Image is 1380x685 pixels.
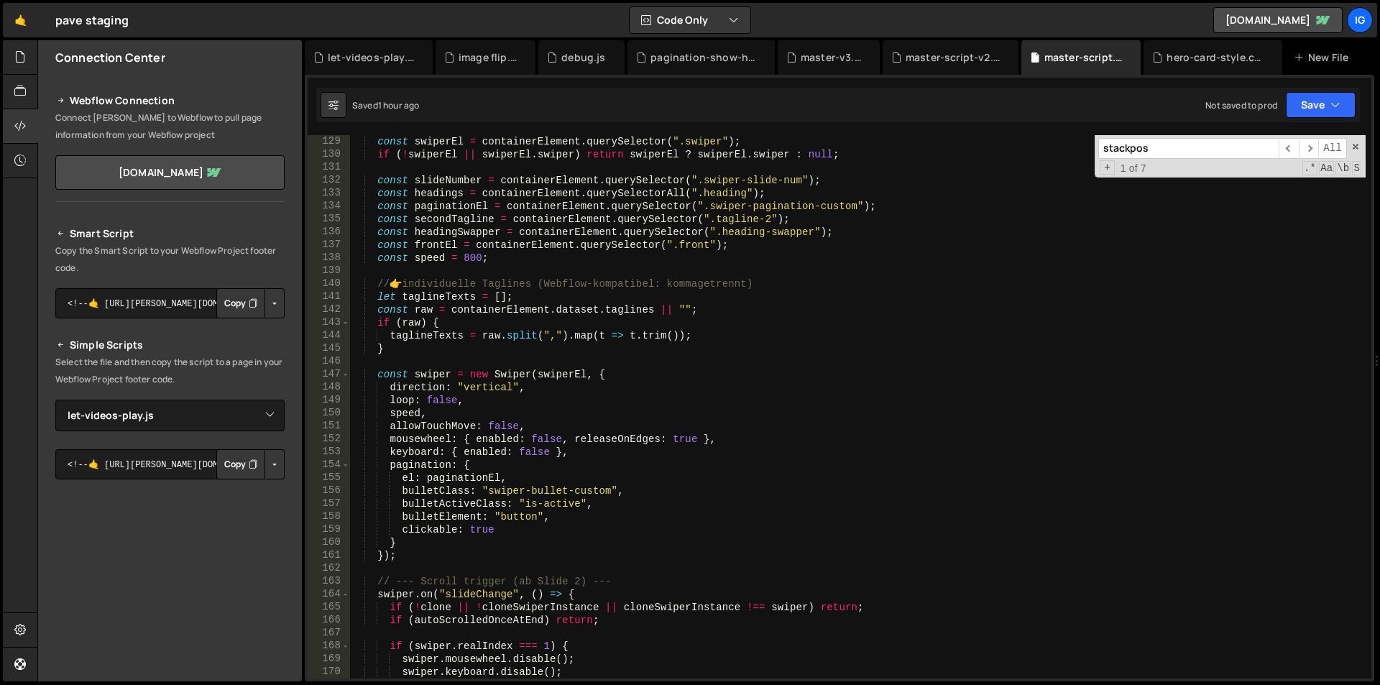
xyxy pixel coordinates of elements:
[1044,50,1123,65] div: master-script.js
[308,459,350,472] div: 154
[1318,138,1347,159] span: Alt-Enter
[308,187,350,200] div: 133
[308,575,350,588] div: 163
[308,394,350,407] div: 149
[308,277,350,290] div: 140
[55,242,285,277] p: Copy the Smart Script to your Webflow Project footer code.
[55,155,285,190] a: [DOMAIN_NAME]
[55,449,285,479] textarea: <!--🤙 [URL][PERSON_NAME][DOMAIN_NAME]> <script>document.addEventListener("DOMContentLoaded", func...
[1205,99,1277,111] div: Not saved to prod
[55,92,285,109] h2: Webflow Connection
[55,336,285,354] h2: Simple Scripts
[308,290,350,303] div: 141
[55,503,286,633] iframe: YouTube video player
[308,174,350,187] div: 132
[308,148,350,161] div: 130
[328,50,415,65] div: let-videos-play.js
[55,50,165,65] h2: Connection Center
[308,640,350,653] div: 168
[308,329,350,342] div: 144
[308,161,350,174] div: 131
[308,381,350,394] div: 148
[1352,161,1361,175] span: Search In Selection
[308,614,350,627] div: 166
[906,50,1001,65] div: master-script-v2.js
[3,3,38,37] a: 🤙
[308,433,350,446] div: 152
[308,588,350,601] div: 164
[308,549,350,562] div: 161
[216,449,285,479] div: Button group with nested dropdown
[1167,50,1265,65] div: hero-card-style.css
[308,446,350,459] div: 153
[1302,161,1317,175] span: RegExp Search
[308,653,350,666] div: 169
[308,368,350,381] div: 147
[1335,161,1351,175] span: Whole Word Search
[308,497,350,510] div: 157
[801,50,862,65] div: master-v3.js
[630,7,750,33] button: Code Only
[352,99,419,111] div: Saved
[308,265,350,277] div: 139
[1319,161,1334,175] span: CaseSensitive Search
[308,627,350,640] div: 167
[1213,7,1343,33] a: [DOMAIN_NAME]
[308,536,350,549] div: 160
[216,288,265,318] button: Copy
[1299,138,1319,159] span: ​
[308,135,350,148] div: 129
[55,109,285,144] p: Connect [PERSON_NAME] to Webflow to pull page information from your Webflow project
[55,354,285,388] p: Select the file and then copy the script to a page in your Webflow Project footer code.
[561,50,605,65] div: debug.js
[308,407,350,420] div: 150
[308,523,350,536] div: 159
[308,252,350,265] div: 138
[308,200,350,213] div: 134
[1115,162,1152,175] span: 1 of 7
[55,225,285,242] h2: Smart Script
[308,484,350,497] div: 156
[459,50,518,65] div: image flip.js
[308,239,350,252] div: 137
[308,601,350,614] div: 165
[1347,7,1373,33] a: ig
[308,510,350,523] div: 158
[308,562,350,575] div: 162
[308,303,350,316] div: 142
[308,355,350,368] div: 146
[1294,50,1354,65] div: New File
[308,342,350,355] div: 145
[308,213,350,226] div: 135
[1100,160,1115,175] span: Toggle Replace mode
[1279,138,1299,159] span: ​
[650,50,757,65] div: pagination-show-hide.js
[55,12,129,29] div: pave staging
[308,472,350,484] div: 155
[55,288,285,318] textarea: <!--🤙 [URL][PERSON_NAME][DOMAIN_NAME]> <script>document.addEventListener("DOMContentLoaded", func...
[216,449,265,479] button: Copy
[308,420,350,433] div: 151
[308,666,350,679] div: 170
[378,99,420,111] div: 1 hour ago
[308,316,350,329] div: 143
[1098,138,1279,159] input: Search for
[308,226,350,239] div: 136
[1286,92,1356,118] button: Save
[216,288,285,318] div: Button group with nested dropdown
